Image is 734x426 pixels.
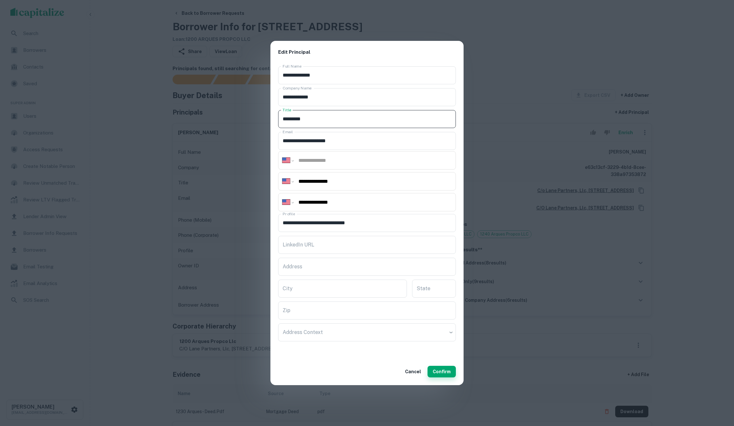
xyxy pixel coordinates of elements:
[402,366,424,377] button: Cancel
[283,107,291,113] label: Title
[283,129,293,134] label: Email
[428,366,456,377] button: Confirm
[283,211,295,217] label: Profile
[702,375,734,405] iframe: Chat Widget
[270,41,464,64] h2: Edit Principal
[283,63,302,69] label: Full Name
[278,323,456,341] div: ​
[283,85,312,91] label: Company Name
